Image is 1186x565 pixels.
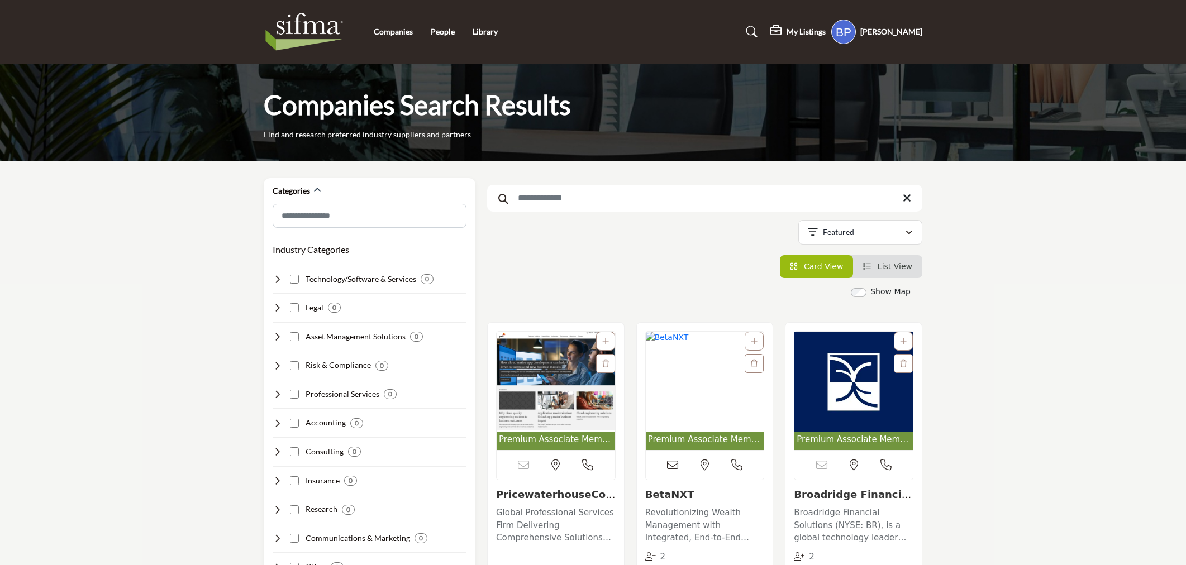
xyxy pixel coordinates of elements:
[431,27,455,36] a: People
[384,389,397,399] div: 0 Results For Professional Services
[496,489,616,501] h3: PricewaterhouseCoopers LLP
[496,489,616,513] a: PricewaterhouseCoope...
[273,204,466,228] input: Search Category
[804,262,843,271] span: Card View
[473,27,498,36] a: Library
[306,331,406,342] h4: Asset Management Solutions: Offering investment strategies, portfolio management, and performance...
[831,20,856,44] button: Show hide supplier dropdown
[353,448,356,456] b: 0
[415,533,427,543] div: 0 Results For Communications & Marketing
[794,489,911,513] a: Broadridge Financial...
[306,417,346,428] h4: Accounting: Providing financial reporting, auditing, tax, and advisory services to securities ind...
[290,534,299,543] input: Select Communications & Marketing checkbox
[421,274,434,284] div: 0 Results For Technology/Software & Services
[290,332,299,341] input: Select Asset Management Solutions checkbox
[645,489,694,500] a: BetaNXT
[496,504,616,544] a: Global Professional Services Firm Delivering Comprehensive Solutions for Financial Institutions P...
[735,23,765,41] a: Search
[425,275,429,283] b: 0
[290,505,299,514] input: Select Research checkbox
[306,533,410,544] h4: Communications & Marketing: Delivering marketing, public relations, and investor relations servic...
[853,255,922,278] li: List View
[374,27,413,36] a: Companies
[646,332,764,432] img: BetaNXT
[645,504,765,544] a: Revolutionizing Wealth Management with Integrated, End-to-End Solutions Situated at the forefront...
[355,419,359,427] b: 0
[419,534,423,542] b: 0
[645,506,765,544] p: Revolutionizing Wealth Management with Integrated, End-to-End Solutions Situated at the forefront...
[794,332,913,451] a: Open Listing in new tab
[349,477,353,485] b: 0
[487,185,922,212] input: Search Keyword
[499,433,613,446] span: Premium Associate Member
[863,262,912,271] a: View List
[273,185,310,197] h2: Categories
[264,88,571,122] h1: Companies Search Results
[823,227,854,238] p: Featured
[346,506,350,514] b: 0
[306,302,323,313] h4: Legal: Providing legal advice, compliance support, and litigation services to securities industry...
[273,243,349,256] button: Industry Categories
[900,337,907,346] a: Add To List
[264,129,471,140] p: Find and research preferred industry suppliers and partners
[770,25,826,39] div: My Listings
[798,220,922,245] button: Featured
[332,304,336,312] b: 0
[602,337,609,346] a: Add To List
[809,552,815,562] span: 2
[375,361,388,371] div: 0 Results For Risk & Compliance
[497,332,615,432] img: PricewaterhouseCoopers LLP
[350,418,363,428] div: 0 Results For Accounting
[264,9,350,54] img: Site Logo
[497,332,615,451] a: Open Listing in new tab
[306,389,379,400] h4: Professional Services: Delivering staffing, training, and outsourcing services to support securit...
[290,275,299,284] input: Select Technology/Software & Services checkbox
[348,447,361,457] div: 0 Results For Consulting
[860,26,922,37] h5: [PERSON_NAME]
[290,476,299,485] input: Select Insurance checkbox
[290,447,299,456] input: Select Consulting checkbox
[328,303,341,313] div: 0 Results For Legal
[794,550,815,563] div: Followers
[306,446,344,457] h4: Consulting: Providing strategic, operational, and technical consulting services to securities ind...
[290,303,299,312] input: Select Legal checkbox
[794,506,913,544] p: Broadridge Financial Solutions (NYSE: BR), is a global technology leader with the trusted experti...
[306,360,371,371] h4: Risk & Compliance: Helping securities industry firms manage risk, ensure compliance, and prevent ...
[344,476,357,486] div: 0 Results For Insurance
[290,361,299,370] input: Select Risk & Compliance checkbox
[388,390,392,398] b: 0
[780,255,854,278] li: Card View
[646,332,764,451] a: Open Listing in new tab
[290,419,299,428] input: Select Accounting checkbox
[306,504,337,515] h4: Research: Conducting market, financial, economic, and industry research for securities industry p...
[410,332,423,342] div: 0 Results For Asset Management Solutions
[496,506,616,544] p: Global Professional Services Firm Delivering Comprehensive Solutions for Financial Institutions P...
[790,262,844,271] a: View Card
[342,505,355,515] div: 0 Results For Research
[415,333,418,341] b: 0
[306,475,340,486] h4: Insurance: Offering insurance solutions to protect securities industry firms from various risks.
[787,27,826,37] h5: My Listings
[794,332,913,432] img: Broadridge Financial Solutions, Inc.
[290,390,299,399] input: Select Professional Services checkbox
[660,552,666,562] span: 2
[797,433,911,446] span: Premium Associate Member
[794,489,913,501] h3: Broadridge Financial Solutions, Inc.
[380,362,384,370] b: 0
[648,433,762,446] span: Premium Associate Member
[645,489,765,501] h3: BetaNXT
[306,274,416,285] h4: Technology/Software & Services: Developing and implementing technology solutions to support secur...
[794,504,913,544] a: Broadridge Financial Solutions (NYSE: BR), is a global technology leader with the trusted experti...
[645,550,666,563] div: Followers
[878,262,912,271] span: List View
[751,337,758,346] a: Add To List
[870,286,911,298] label: Show Map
